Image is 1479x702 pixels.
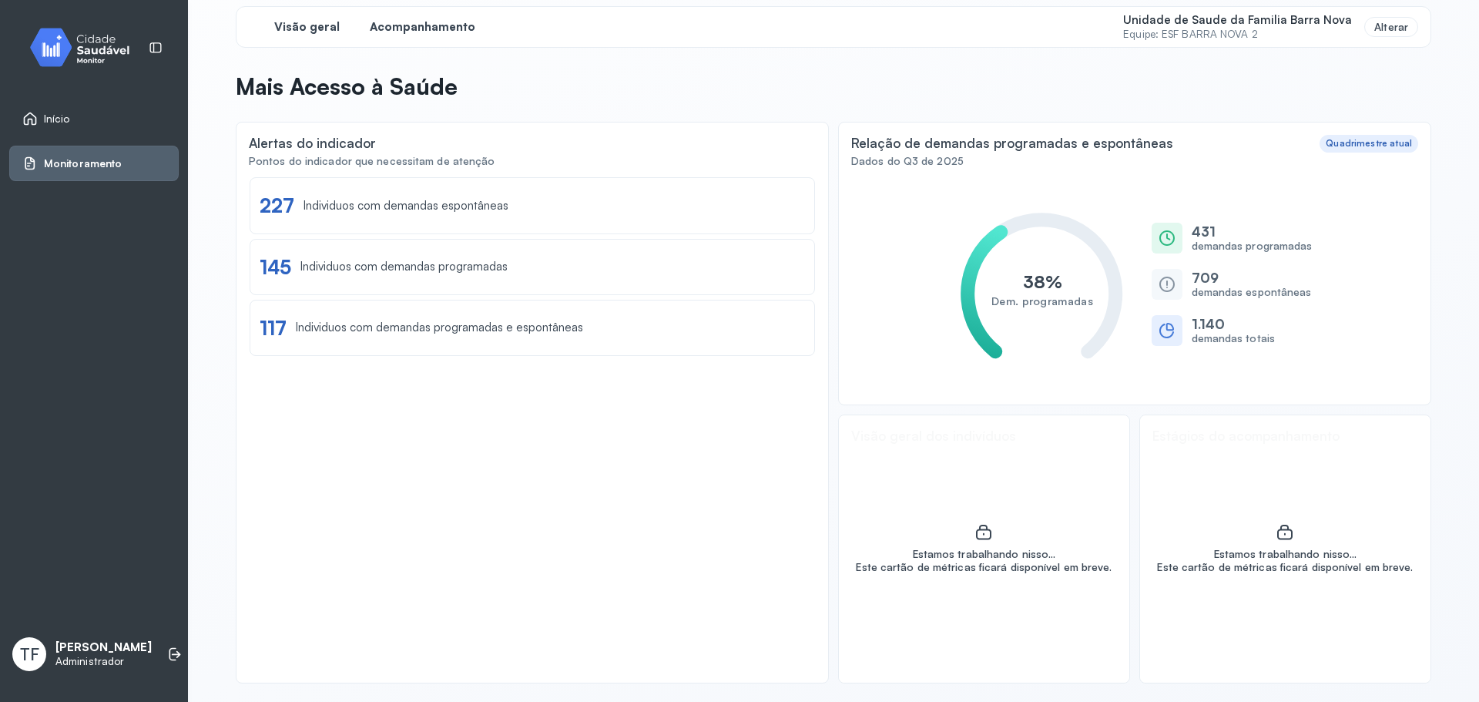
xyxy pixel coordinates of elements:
small: demandas totais [1192,332,1276,345]
div: Individuos com demandas espontâneas [304,199,508,213]
div: Pontos do indicador que necessitam de atenção [249,155,816,168]
p: Administrador [55,655,152,668]
div: Individuos com demandas programadas e espontâneas [296,321,583,335]
h6: 709 [1192,270,1312,286]
span: Monitoramento [44,157,122,170]
div: 117 [260,316,287,340]
p: [PERSON_NAME] [55,640,152,655]
h6: 431 [1192,223,1313,240]
div: 145 [260,255,291,279]
div: Estamos trabalhando nisso... [856,548,1112,561]
span: TF [20,644,39,664]
a: Início [22,111,166,126]
div: Este cartão de métricas ficará disponível em breve. [1157,561,1413,574]
h6: 1.140 [1192,316,1276,332]
div: Quadrimestre atual [1326,138,1412,149]
text: Dem. programadas [991,294,1093,307]
span: Visão geral [274,20,340,35]
span: Unidade de Saude da Familia Barra Nova [1123,13,1352,28]
small: Equipe: ESF BARRA NOVA 2 [1123,28,1352,41]
p: Mais Acesso à Saúde [236,72,458,100]
div: Alterar [1364,17,1418,38]
img: monitor.svg [16,25,155,70]
div: Individuos com demandas programadas [300,260,508,274]
div: Relação de demandas programadas e espontâneas [851,135,1173,151]
div: Estamos trabalhando nisso... [1157,548,1413,561]
div: Dados do Q3 de 2025 [851,155,1418,168]
small: demandas espontâneas [1192,286,1312,299]
div: Este cartão de métricas ficará disponível em breve. [856,561,1112,574]
span: Acompanhamento [370,20,475,35]
small: demandas programadas [1192,240,1313,253]
div: 227 [260,193,294,217]
span: Início [44,113,70,126]
a: Monitoramento [22,156,166,171]
text: 38% [1022,271,1061,292]
div: Alertas do indicador [249,135,376,151]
